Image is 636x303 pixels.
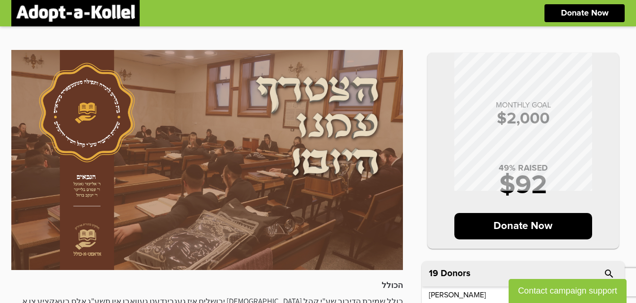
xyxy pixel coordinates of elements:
button: Contact campaign support [509,279,627,303]
p: [PERSON_NAME] [429,291,486,299]
span: 19 [429,269,438,278]
i: search [603,268,615,279]
p: $ [437,111,610,127]
img: a5r73GM8cT.qcHOzV2DI4.jpg [11,50,403,270]
p: Donate Now [454,213,593,239]
p: MONTHLY GOAL [437,101,610,109]
p: Donate Now [561,9,609,17]
img: logonobg.png [16,5,135,22]
p: Donors [441,269,470,278]
strong: הכולל [382,280,403,290]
